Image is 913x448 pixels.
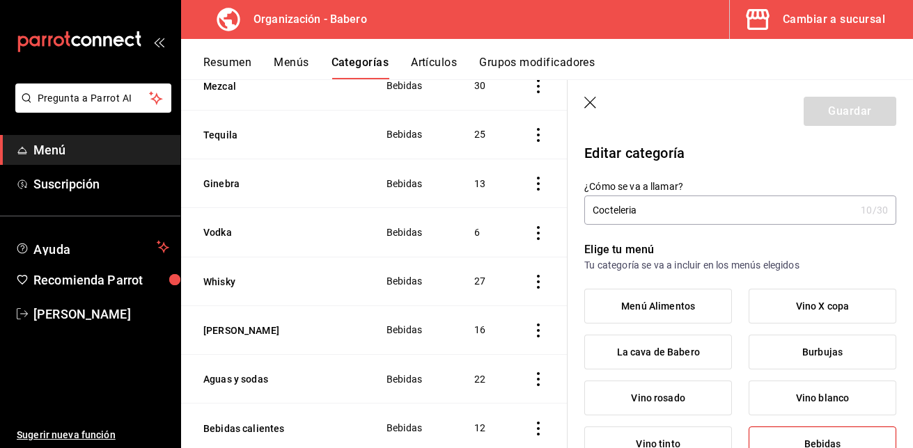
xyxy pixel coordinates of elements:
h3: Organización - Babero [242,11,367,28]
button: Artículos [411,56,457,79]
p: Editar categoría [584,143,896,163]
button: Grupos modificadores [479,56,595,79]
button: Vodka [203,225,343,239]
span: Vino rosado [631,392,685,404]
span: Ayuda [33,239,151,255]
span: [PERSON_NAME] [33,305,169,323]
span: Menú Alimentos [621,301,695,312]
span: Bebidas [387,374,440,384]
button: open_drawer_menu [153,36,164,47]
button: Bebidas calientes [203,422,343,435]
span: Pregunta a Parrot AI [38,91,150,106]
span: La cava de Babero [617,346,700,358]
span: Bebidas [387,276,440,286]
span: Bebidas [387,227,440,237]
span: Menú [33,141,169,159]
button: Tequila [203,128,343,142]
p: Elige tu menú [584,241,896,258]
button: actions [531,128,545,142]
div: Cambiar a sucursal [783,10,885,29]
button: actions [531,422,545,435]
button: Pregunta a Parrot AI [15,83,171,113]
button: Aguas y sodas [203,372,343,386]
div: navigation tabs [203,56,913,79]
button: actions [531,323,545,337]
button: Ginebra [203,177,343,191]
button: [PERSON_NAME] [203,323,343,337]
button: actions [531,177,545,191]
a: Pregunta a Parrot AI [10,101,171,115]
button: actions [531,372,545,386]
span: Bebidas [387,179,440,189]
button: Menús [274,56,309,79]
span: Vino X copa [796,301,849,312]
button: Categorías [331,56,389,79]
label: ¿Cómo se va a llamar? [584,182,896,191]
span: Bebidas [387,129,440,139]
button: actions [531,79,545,93]
td: 25 [458,110,515,159]
button: Mezcal [203,79,343,93]
span: Bebidas [387,423,440,433]
span: Suscripción [33,175,169,193]
td: 6 [458,208,515,257]
td: 30 [458,61,515,110]
td: 22 [458,355,515,403]
td: 16 [458,305,515,354]
span: Bebidas [387,325,440,335]
span: Burbujas [802,346,843,358]
span: Recomienda Parrot [33,271,169,289]
button: actions [531,226,545,240]
span: Bebidas [387,81,440,90]
span: Sugerir nueva función [17,428,169,442]
button: Resumen [203,56,251,79]
p: Tu categoría se va a incluir en los menús elegidos [584,258,896,272]
td: 13 [458,159,515,207]
button: Whisky [203,275,343,289]
td: 27 [458,257,515,305]
span: Vino blanco [796,392,849,404]
div: 10 /30 [861,203,888,217]
button: actions [531,275,545,289]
